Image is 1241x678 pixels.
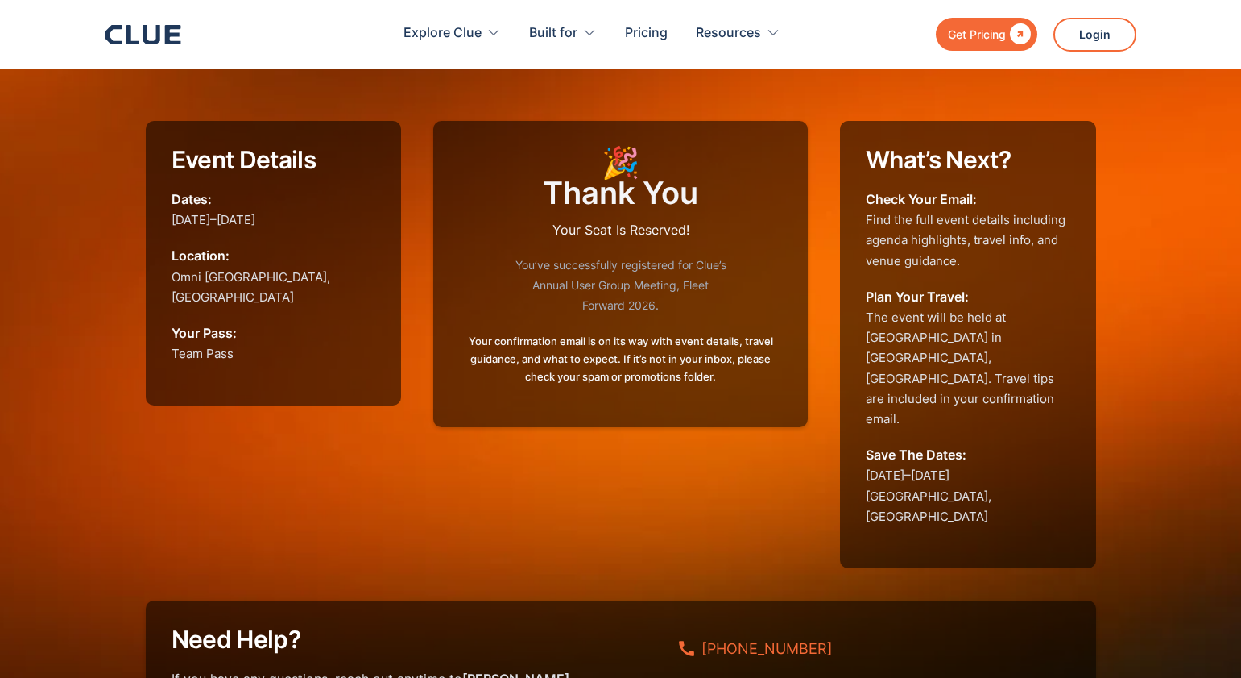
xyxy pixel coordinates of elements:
[403,8,501,59] div: Explore Clue
[676,638,833,663] a: [PHONE_NUMBER]
[866,147,1070,173] h2: What’s Next?
[529,8,597,59] div: Built for
[696,8,780,59] div: Resources
[543,147,698,239] h1: 🎉 Thank You
[172,269,330,305] span: Omni [GEOGRAPHIC_DATA],[GEOGRAPHIC_DATA]
[172,247,230,264] span: Location:
[866,468,991,523] span: [DATE]–[DATE] [GEOGRAPHIC_DATA], [GEOGRAPHIC_DATA]
[866,447,966,463] span: Save the dates: ‍
[172,346,234,361] span: Team Pass
[936,18,1037,51] a: Get Pricing
[172,147,376,173] h2: Event Details
[459,332,782,385] p: Your confirmation email is on its way with event details, travel guidance, and what to expect. If...
[866,212,1065,268] span: Find the full event details including agenda highlights, travel info, and venue guidance.
[625,8,668,59] a: Pricing
[701,638,833,663] div: [PHONE_NUMBER]
[866,289,969,305] span: Plan your travel:
[696,8,761,59] div: Resources
[172,626,652,653] h2: Need Help?
[512,255,730,316] p: You’ve successfully registered for Clue’s Annual User Group Meeting, Fleet Forward 2026.
[172,212,255,227] span: [DATE]–[DATE]
[866,191,977,207] span: Check your email:
[1053,18,1136,52] a: Login
[172,325,237,341] span: Your Pass:
[866,310,1054,426] span: The event will be held at [GEOGRAPHIC_DATA] in [GEOGRAPHIC_DATA], [GEOGRAPHIC_DATA]. Travel tips ...
[529,8,577,59] div: Built for
[172,191,212,207] span: Dates:
[403,8,482,59] div: Explore Clue
[552,222,689,238] span: Your Seat Is Reserved!
[1006,24,1031,44] div: 
[948,24,1006,44] div: Get Pricing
